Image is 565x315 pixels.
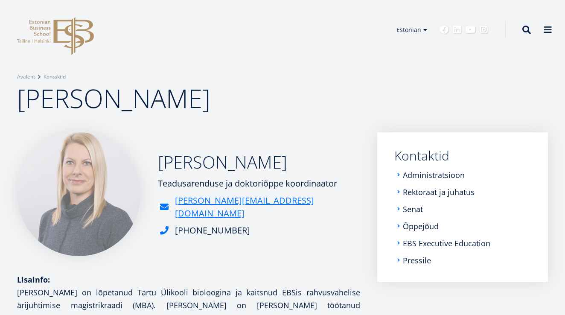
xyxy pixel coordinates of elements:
[466,26,475,34] a: Youtube
[480,26,488,34] a: Instagram
[403,188,475,196] a: Rektoraat ja juhatus
[403,171,465,179] a: Administratsioon
[17,132,141,256] img: Sigrid Lainevee
[17,73,35,81] a: Avaleht
[158,152,360,173] h2: [PERSON_NAME]
[44,73,66,81] a: Kontaktid
[175,224,250,237] div: [PHONE_NUMBER]
[17,273,360,286] div: Lisainfo:
[394,149,531,162] a: Kontaktid
[17,81,210,116] span: [PERSON_NAME]
[158,177,360,190] div: Teadusarenduse ja doktoriõppe koordinaator
[175,194,360,220] a: [PERSON_NAME][EMAIL_ADDRESS][DOMAIN_NAME]
[403,239,490,248] a: EBS Executive Education
[403,205,423,213] a: Senat
[453,26,461,34] a: Linkedin
[440,26,449,34] a: Facebook
[403,222,439,230] a: Õppejõud
[403,256,431,265] a: Pressile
